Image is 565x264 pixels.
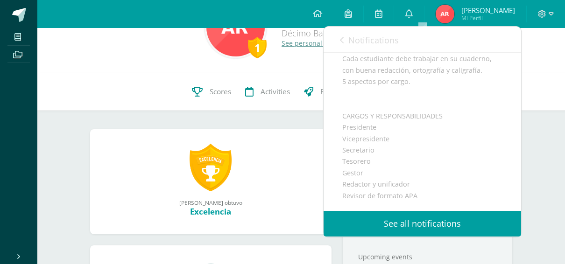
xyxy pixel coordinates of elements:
[185,73,238,111] a: Scores
[320,87,344,97] span: Record
[324,211,521,236] a: See all notifications
[248,37,267,58] div: 1
[99,199,323,206] div: [PERSON_NAME] obtuvo
[99,206,323,217] div: Excelencia
[436,5,454,23] img: c9bcb59223d60cba950dd4d66ce03bcc.png
[461,6,515,15] span: [PERSON_NAME]
[297,73,351,111] a: Record
[261,87,290,97] span: Activities
[282,39,366,48] a: See personal information…
[342,7,502,201] div: El curso de elaboración y gestión de proyectos es el prerrequisito para el curso [PERSON_NAME], p...
[282,28,398,39] div: Décimo Bachillerato A
[210,87,231,97] span: Scores
[354,252,501,261] div: Upcoming events
[348,35,399,46] span: Notifications
[461,14,515,22] span: Mi Perfil
[238,73,297,111] a: Activities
